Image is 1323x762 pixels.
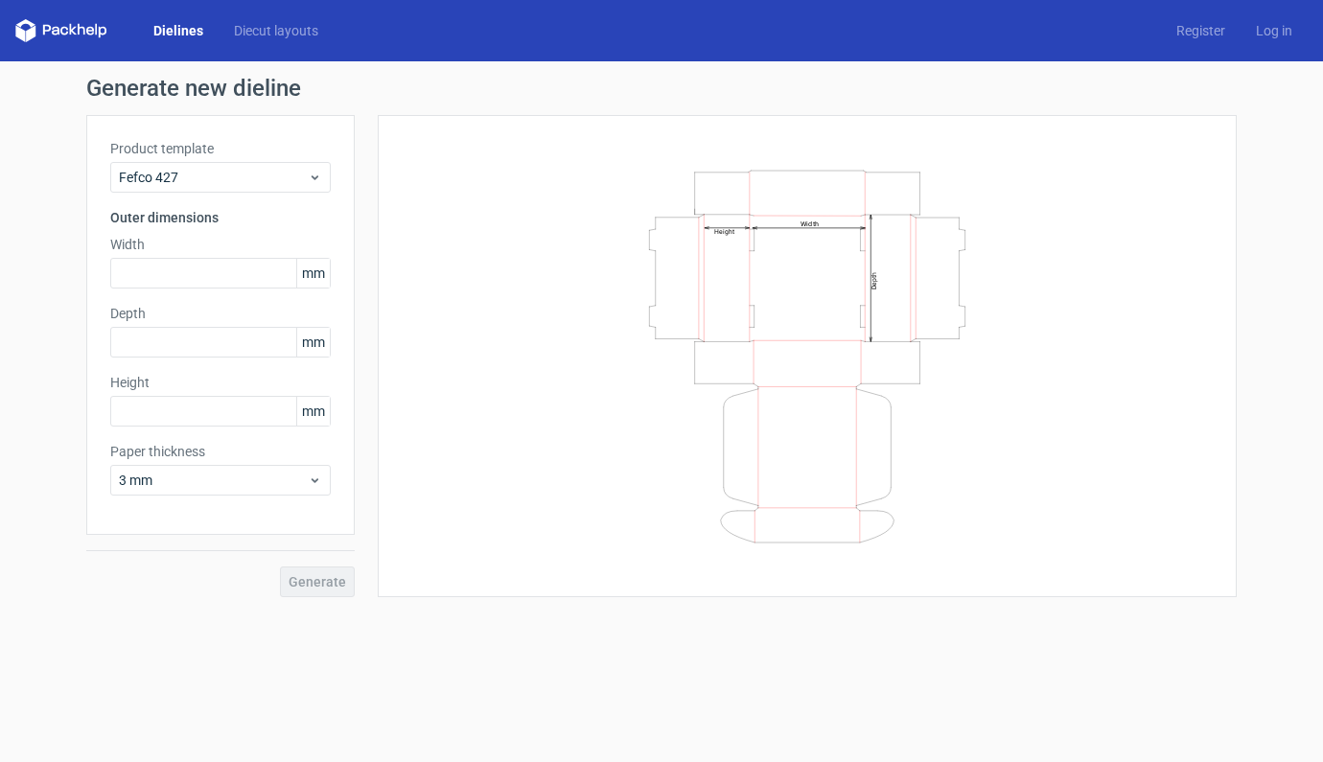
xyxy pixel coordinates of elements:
span: 3 mm [119,471,308,490]
label: Product template [110,139,331,158]
h3: Outer dimensions [110,208,331,227]
label: Paper thickness [110,442,331,461]
label: Width [110,235,331,254]
label: Height [110,373,331,392]
text: Height [714,227,734,235]
text: Width [801,219,819,227]
span: mm [296,328,330,357]
span: Fefco 427 [119,168,308,187]
span: mm [296,397,330,426]
a: Register [1161,21,1241,40]
a: Dielines [138,21,219,40]
label: Depth [110,304,331,323]
span: mm [296,259,330,288]
text: Depth [870,271,878,289]
a: Diecut layouts [219,21,334,40]
h1: Generate new dieline [86,77,1237,100]
a: Log in [1241,21,1308,40]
